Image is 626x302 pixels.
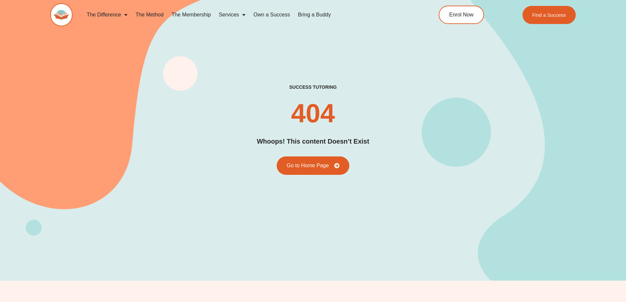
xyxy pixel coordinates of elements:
[83,7,409,22] nav: Menu
[517,228,626,302] iframe: Chat Widget
[439,6,484,24] a: Enrol Now
[287,163,329,168] span: Go to Home Page
[215,7,249,22] a: Services
[532,12,566,17] span: Find a Success
[131,7,167,22] a: The Method
[83,7,132,22] a: The Difference
[291,100,335,127] h2: 404
[294,7,335,22] a: Bring a Buddy
[168,7,215,22] a: The Membership
[449,12,474,17] span: Enrol Now
[277,156,349,175] a: Go to Home Page
[289,84,336,90] h2: success tutoring
[522,6,576,24] a: Find a Success
[249,7,294,22] a: Own a Success
[257,136,369,147] h2: Whoops! This content Doesn’t Exist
